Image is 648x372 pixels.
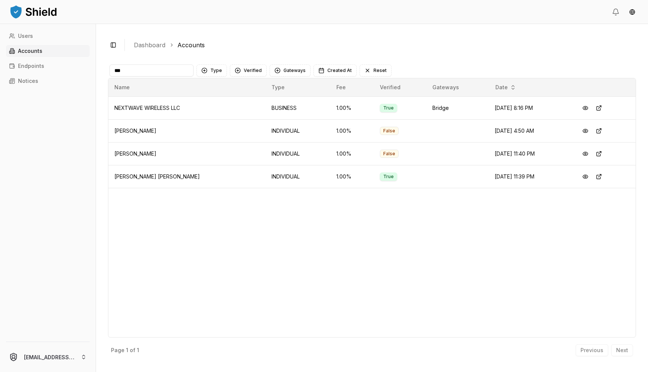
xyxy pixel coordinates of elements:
p: 1 [137,348,139,353]
button: Gateways [270,64,310,76]
span: Created At [327,67,352,73]
img: ShieldPay Logo [9,4,58,19]
span: 1.00 % [336,150,351,157]
button: Date [492,81,519,93]
p: Users [18,33,33,39]
button: Reset filters [360,64,391,76]
span: 1.00 % [336,105,351,111]
span: [PERSON_NAME] [114,127,156,134]
a: Notices [6,75,90,87]
span: [PERSON_NAME] [PERSON_NAME] [114,173,200,180]
span: [DATE] 4:50 AM [495,127,534,134]
p: Page [111,348,124,353]
td: INDIVIDUAL [265,165,330,188]
a: Endpoints [6,60,90,72]
a: Dashboard [134,40,165,49]
button: Verified [230,64,267,76]
span: Bridge [432,105,449,111]
th: Type [265,78,330,96]
span: 1.00 % [336,173,351,180]
p: of [130,348,135,353]
a: Users [6,30,90,42]
span: [DATE] 8:16 PM [495,105,533,111]
button: Type [196,64,227,76]
button: [EMAIL_ADDRESS][DOMAIN_NAME] [3,345,93,369]
span: [PERSON_NAME] [114,150,156,157]
nav: breadcrumb [134,40,630,49]
button: Created At [313,64,357,76]
th: Gateways [426,78,489,96]
span: [DATE] 11:39 PM [495,173,534,180]
th: Fee [330,78,374,96]
span: 1.00 % [336,127,351,134]
p: Notices [18,78,38,84]
a: Accounts [6,45,90,57]
p: Endpoints [18,63,44,69]
span: NEXTWAVE WIRELESS LLC [114,105,180,111]
td: INDIVIDUAL [265,119,330,142]
td: INDIVIDUAL [265,142,330,165]
p: 1 [126,348,128,353]
td: BUSINESS [265,96,330,119]
p: [EMAIL_ADDRESS][DOMAIN_NAME] [24,353,75,361]
span: [DATE] 11:40 PM [495,150,535,157]
a: Accounts [177,40,205,49]
th: Verified [374,78,426,96]
th: Name [108,78,265,96]
p: Accounts [18,48,42,54]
